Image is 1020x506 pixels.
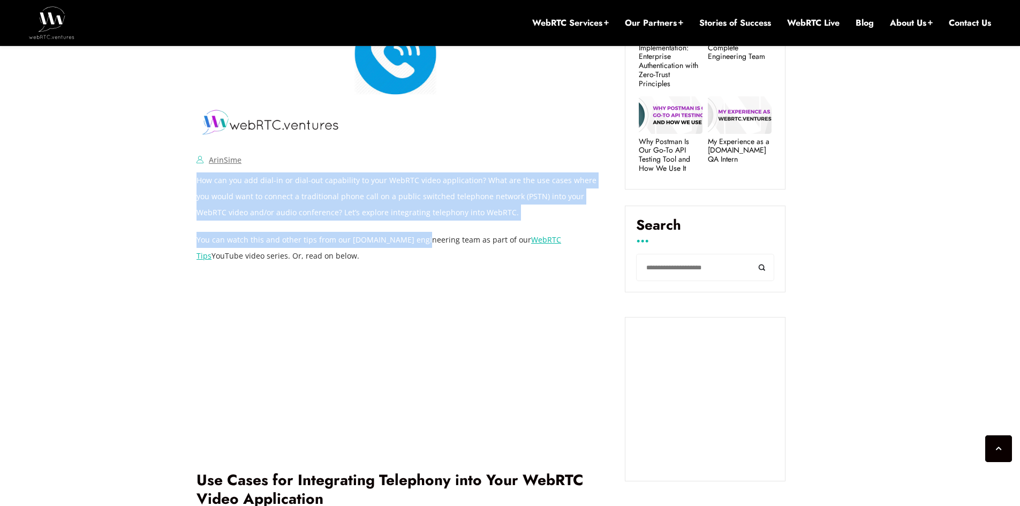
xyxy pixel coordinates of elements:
label: Search [636,217,774,241]
img: WebRTC.ventures [29,6,74,39]
a: My Experience as a [DOMAIN_NAME] QA Intern [708,137,772,164]
iframe: Embedded CTA [636,328,774,471]
p: You can watch this and other tips from our [DOMAIN_NAME] engineering team as part of our YouTube ... [197,232,609,264]
a: About Us [890,17,933,29]
a: WebRTC Live [787,17,840,29]
button: Search [750,254,774,281]
a: Our Partners [625,17,683,29]
a: Blog [856,17,874,29]
a: Contact Us [949,17,991,29]
a: Secure Zoom Meeting SDK Implementation: Enterprise Authentication with Zero-Trust Principles [639,25,702,88]
a: WebRTC Services [532,17,609,29]
a: ArinSime [209,155,241,165]
a: Why Postman Is Our Go‑To API Testing Tool and How We Use It [639,137,702,173]
p: How can you add dial-in or dial-out capability to your WebRTC video application? What are the use... [197,172,609,221]
a: Beyond WebRTC Projects: Build Your Complete Engineering Team [708,25,772,61]
a: Stories of Success [699,17,771,29]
